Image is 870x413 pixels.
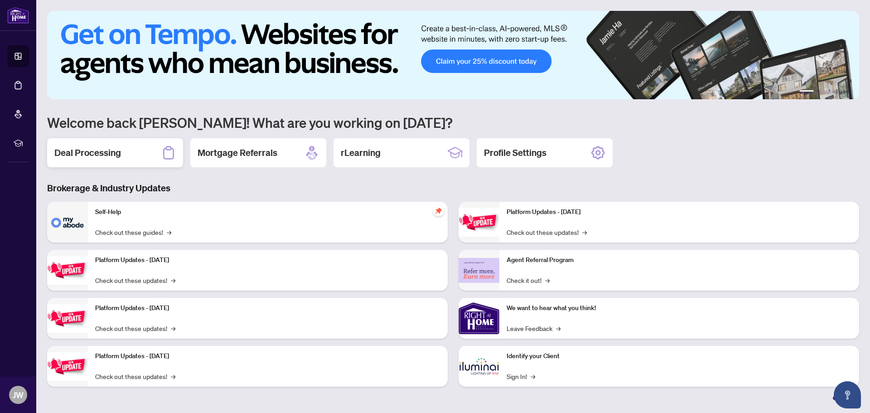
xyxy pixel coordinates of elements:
[171,275,175,285] span: →
[839,90,843,94] button: 5
[545,275,550,285] span: →
[95,207,440,217] p: Self-Help
[95,371,175,381] a: Check out these updates!→
[54,146,121,159] h2: Deal Processing
[95,255,440,265] p: Platform Updates - [DATE]
[507,303,852,313] p: We want to hear what you think!
[47,114,859,131] h1: Welcome back [PERSON_NAME]! What are you working on [DATE]?
[507,207,852,217] p: Platform Updates - [DATE]
[507,275,550,285] a: Check it out!→
[556,323,561,333] span: →
[459,208,499,237] img: Platform Updates - June 23, 2025
[7,7,29,24] img: logo
[95,323,175,333] a: Check out these updates!→
[531,371,535,381] span: →
[825,90,828,94] button: 3
[47,182,859,194] h3: Brokerage & Industry Updates
[817,90,821,94] button: 2
[846,90,850,94] button: 6
[459,346,499,387] img: Identify your Client
[47,11,859,99] img: Slide 0
[167,227,171,237] span: →
[832,90,836,94] button: 4
[47,256,88,285] img: Platform Updates - September 16, 2025
[171,371,175,381] span: →
[95,227,171,237] a: Check out these guides!→
[507,227,587,237] a: Check out these updates!→
[582,227,587,237] span: →
[484,146,546,159] h2: Profile Settings
[47,304,88,333] img: Platform Updates - July 21, 2025
[507,255,852,265] p: Agent Referral Program
[507,371,535,381] a: Sign In!→
[95,275,175,285] a: Check out these updates!→
[507,351,852,361] p: Identify your Client
[95,303,440,313] p: Platform Updates - [DATE]
[341,146,381,159] h2: rLearning
[459,298,499,339] img: We want to hear what you think!
[507,323,561,333] a: Leave Feedback→
[799,90,814,94] button: 1
[198,146,277,159] h2: Mortgage Referrals
[95,351,440,361] p: Platform Updates - [DATE]
[433,205,444,216] span: pushpin
[13,389,24,401] span: JW
[459,258,499,283] img: Agent Referral Program
[47,352,88,381] img: Platform Updates - July 8, 2025
[171,323,175,333] span: →
[47,202,88,243] img: Self-Help
[834,381,861,408] button: Open asap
